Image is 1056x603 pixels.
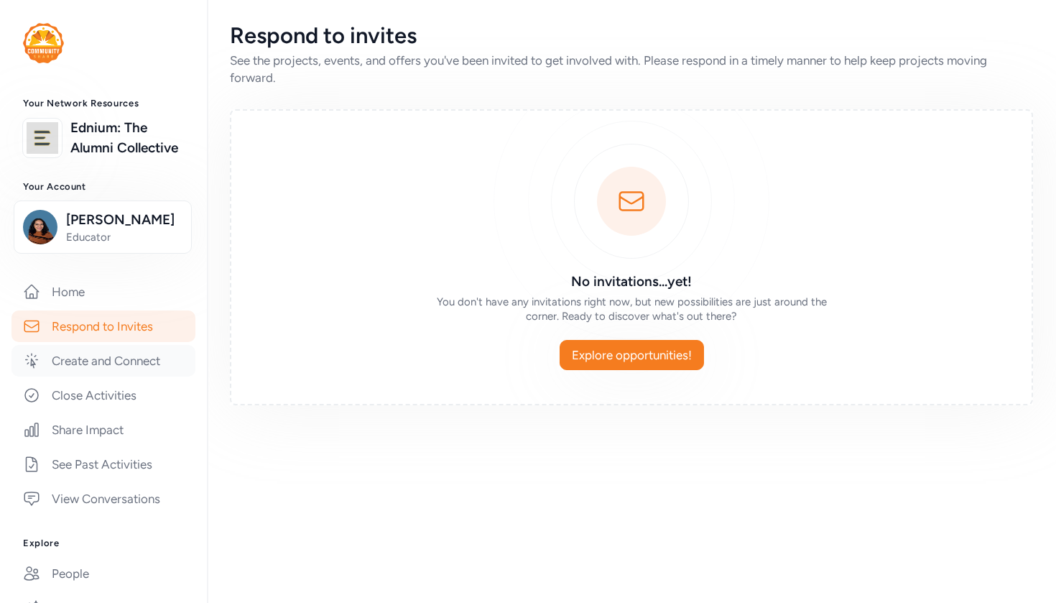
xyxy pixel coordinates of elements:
button: Explore opportunities! [560,340,704,370]
div: You don't have any invitations right now, but new possibilities are just around the corner. Ready... [425,295,838,323]
h3: Your Network Resources [23,98,184,109]
a: Respond to Invites [11,310,195,342]
a: People [11,558,195,589]
h3: Your Account [23,181,184,193]
button: [PERSON_NAME]Educator [14,201,192,254]
a: Home [11,276,195,308]
a: Explore opportunities! [560,341,703,369]
span: Explore opportunities! [572,346,692,364]
img: logo [27,122,58,154]
h3: No invitations...yet! [425,272,838,292]
a: View Conversations [11,483,195,515]
span: Educator [66,230,182,244]
span: [PERSON_NAME] [66,210,182,230]
h3: Explore [23,538,184,549]
a: Ednium: The Alumni Collective [70,118,184,158]
a: Create and Connect [11,345,195,377]
a: Share Impact [11,414,195,446]
a: See Past Activities [11,448,195,480]
img: logo [23,23,64,63]
a: Close Activities [11,379,195,411]
div: Respond to invites [230,23,1033,49]
div: See the projects, events, and offers you've been invited to get involved with. Please respond in ... [230,52,1033,86]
